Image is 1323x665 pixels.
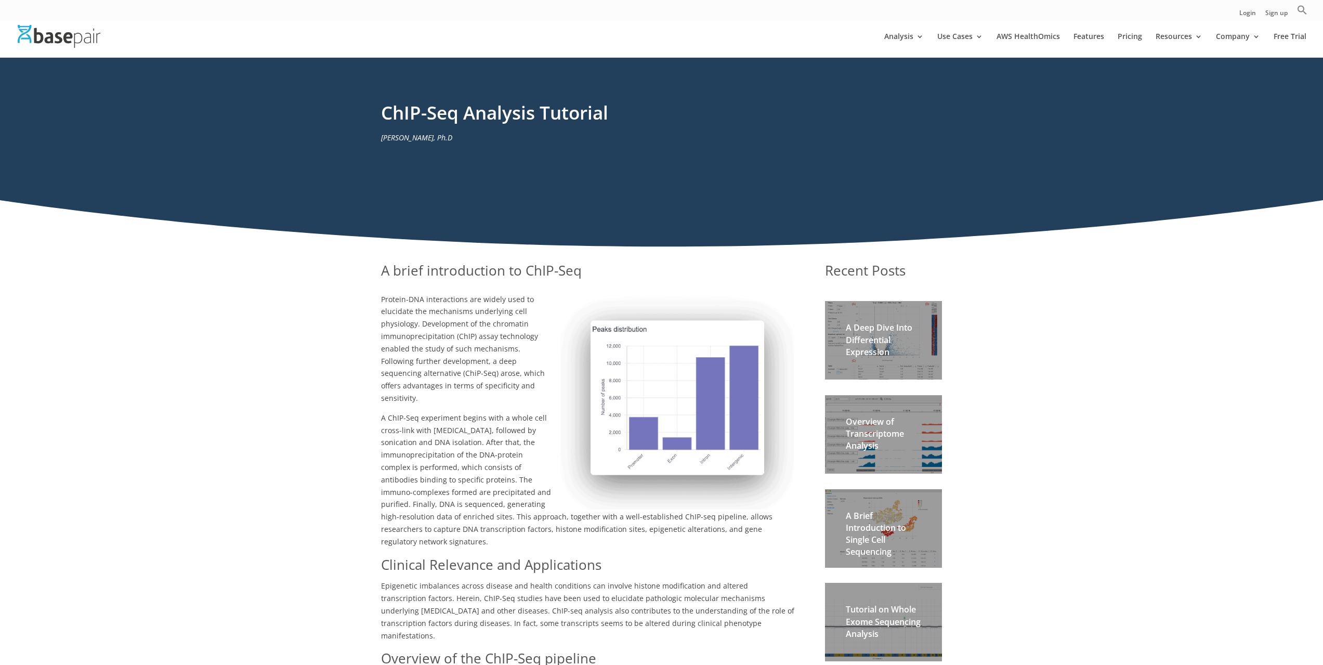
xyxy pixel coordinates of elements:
a: Analysis [884,33,924,57]
a: Company [1216,33,1260,57]
a: Sign up [1265,10,1288,21]
a: Free Trial [1274,33,1306,57]
h2: Overview of Transcriptome Analysis [846,416,921,458]
a: Resources [1156,33,1202,57]
span: Clinical Relevance and Applications [381,555,601,574]
em: [PERSON_NAME], Ph.D [381,133,452,142]
a: Search Icon Link [1297,5,1307,21]
span: Epigenetic imbalances across disease and health conditions can involve histone modification and a... [381,581,794,640]
h1: Recent Posts [825,261,942,286]
a: AWS HealthOmics [997,33,1060,57]
a: Use Cases [937,33,983,57]
h1: ChIP-Seq Analysis Tutorial [381,100,942,132]
img: Basepair [18,25,100,47]
img: Peaks distribution [560,286,794,510]
a: Pricing [1118,33,1142,57]
h2: Tutorial on Whole Exome Sequencing Analysis [846,604,921,645]
span: A brief introduction to ChIP-Seq [381,261,582,280]
h2: A Deep Dive Into Differential Expression [846,322,921,363]
span: Protein-DNA interactions are widely used to elucidate the mechanisms underlying cell physiology. ... [381,294,545,403]
h2: A Brief Introduction to Single Cell Sequencing [846,510,921,564]
span: A ChIP-Seq experiment begins with a whole cell cross-link with [MEDICAL_DATA], followed by sonica... [381,413,772,546]
svg: Search [1297,5,1307,15]
a: Login [1239,10,1256,21]
a: Features [1073,33,1104,57]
